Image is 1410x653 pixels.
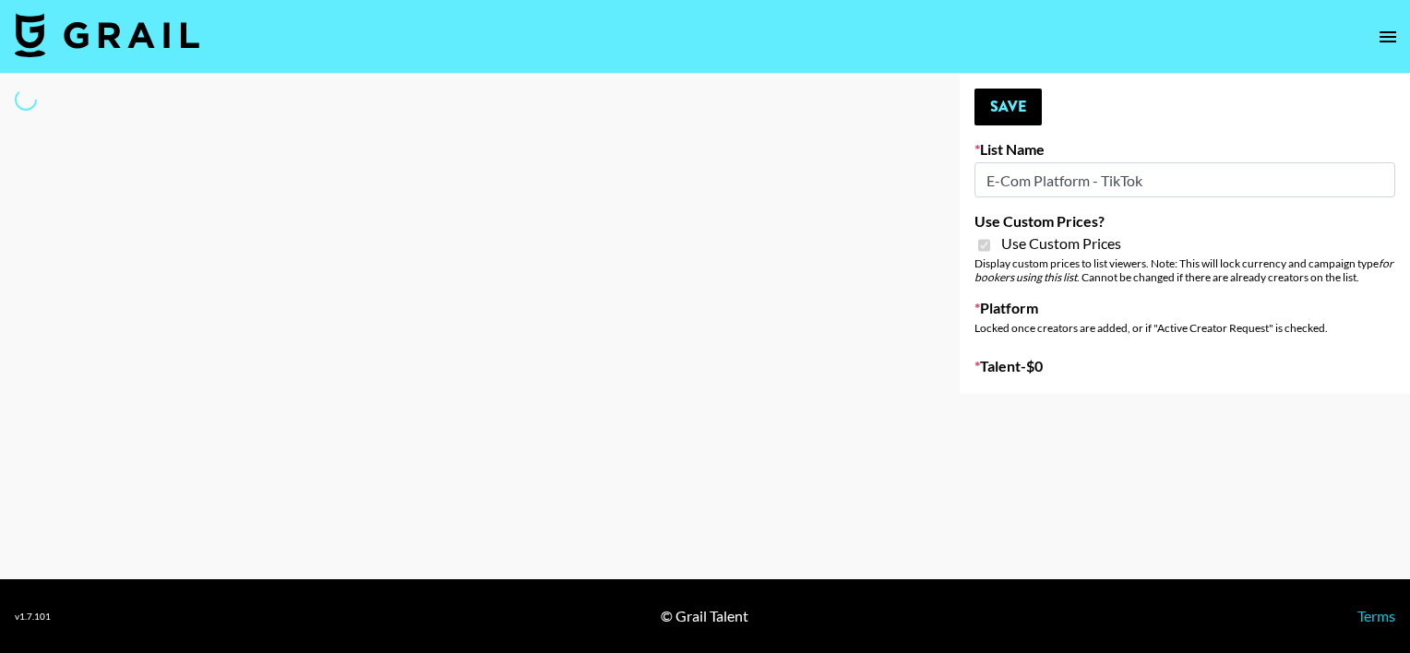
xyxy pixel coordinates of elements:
[15,13,199,57] img: Grail Talent
[974,212,1395,231] label: Use Custom Prices?
[1369,18,1406,55] button: open drawer
[1001,234,1121,253] span: Use Custom Prices
[974,357,1395,375] label: Talent - $ 0
[974,299,1395,317] label: Platform
[15,611,51,623] div: v 1.7.101
[974,140,1395,159] label: List Name
[661,607,748,625] div: © Grail Talent
[974,321,1395,335] div: Locked once creators are added, or if "Active Creator Request" is checked.
[974,256,1395,284] div: Display custom prices to list viewers. Note: This will lock currency and campaign type . Cannot b...
[974,256,1393,284] em: for bookers using this list
[974,89,1042,125] button: Save
[1357,607,1395,624] a: Terms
